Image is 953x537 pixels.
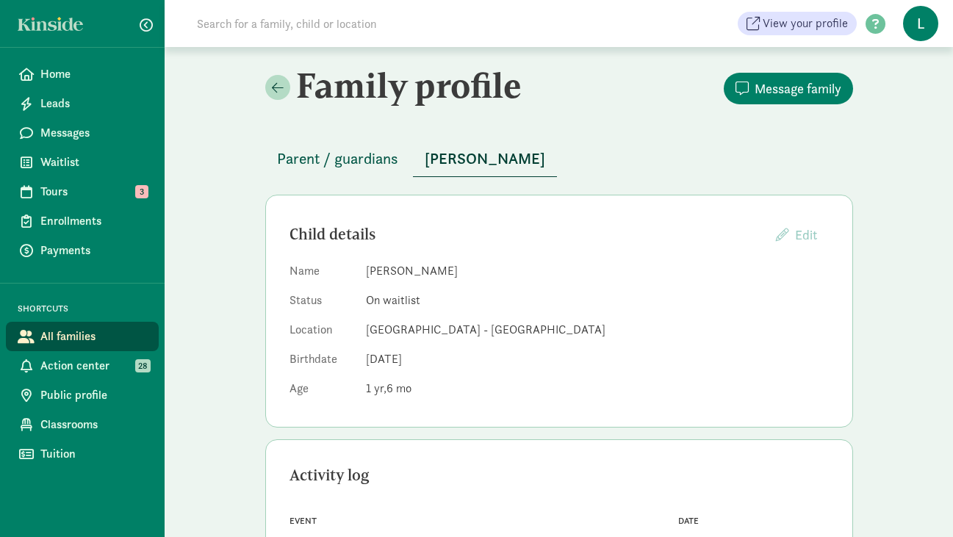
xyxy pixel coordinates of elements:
[40,183,147,201] span: Tours
[6,60,159,89] a: Home
[366,321,829,339] dd: [GEOGRAPHIC_DATA] - [GEOGRAPHIC_DATA]
[413,141,557,177] button: [PERSON_NAME]
[40,65,147,83] span: Home
[40,212,147,230] span: Enrollments
[265,151,410,167] a: Parent / guardians
[40,95,147,112] span: Leads
[763,15,848,32] span: View your profile
[265,141,410,176] button: Parent / guardians
[6,381,159,410] a: Public profile
[6,89,159,118] a: Leads
[903,6,938,41] span: L
[795,226,817,243] span: Edit
[40,124,147,142] span: Messages
[6,439,159,469] a: Tuition
[738,12,857,35] a: View your profile
[6,148,159,177] a: Waitlist
[366,381,386,396] span: 1
[290,223,764,246] div: Child details
[290,350,354,374] dt: Birthdate
[40,328,147,345] span: All families
[290,262,354,286] dt: Name
[40,445,147,463] span: Tuition
[40,386,147,404] span: Public profile
[290,292,354,315] dt: Status
[290,321,354,345] dt: Location
[880,466,953,537] iframe: Chat Widget
[290,380,354,403] dt: Age
[6,177,159,206] a: Tours 3
[724,73,853,104] button: Message family
[40,154,147,171] span: Waitlist
[290,516,317,526] span: Event
[40,357,147,375] span: Action center
[6,410,159,439] a: Classrooms
[366,351,402,367] span: [DATE]
[6,322,159,351] a: All families
[290,464,829,487] div: Activity log
[678,516,699,526] span: Date
[413,151,557,167] a: [PERSON_NAME]
[277,147,398,170] span: Parent / guardians
[6,351,159,381] a: Action center 28
[755,79,841,98] span: Message family
[40,242,147,259] span: Payments
[366,292,829,309] dd: On waitlist
[6,236,159,265] a: Payments
[386,381,411,396] span: 6
[425,147,545,170] span: [PERSON_NAME]
[6,118,159,148] a: Messages
[265,65,556,106] h2: Family profile
[6,206,159,236] a: Enrollments
[366,262,829,280] dd: [PERSON_NAME]
[40,416,147,433] span: Classrooms
[764,219,829,251] button: Edit
[135,359,151,372] span: 28
[135,185,148,198] span: 3
[188,9,600,38] input: Search for a family, child or location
